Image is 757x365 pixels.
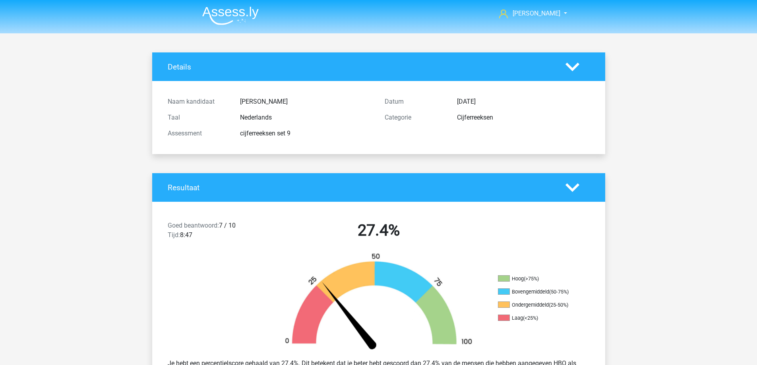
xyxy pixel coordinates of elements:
div: Taal [162,113,234,122]
li: Hoog [498,275,577,282]
li: Ondergemiddeld [498,301,577,309]
h2: 27.4% [276,221,481,240]
span: Tijd: [168,231,180,239]
span: [PERSON_NAME] [513,10,560,17]
span: Goed beantwoord: [168,222,219,229]
div: Datum [379,97,451,106]
div: Assessment [162,129,234,138]
div: (>75%) [524,276,539,282]
div: (50-75%) [549,289,569,295]
div: 7 / 10 8:47 [162,221,270,243]
img: 27.06d89d8064de.png [271,253,486,352]
img: Assessly [202,6,259,25]
div: [DATE] [451,97,596,106]
div: Naam kandidaat [162,97,234,106]
div: Categorie [379,113,451,122]
h4: Resultaat [168,183,554,192]
h4: Details [168,62,554,71]
div: Cijferreeksen [451,113,596,122]
div: cijferreeksen set 9 [234,129,379,138]
li: Laag [498,315,577,322]
div: Nederlands [234,113,379,122]
div: [PERSON_NAME] [234,97,379,106]
div: (<25%) [523,315,538,321]
a: [PERSON_NAME] [496,9,561,18]
li: Bovengemiddeld [498,288,577,295]
div: (25-50%) [549,302,568,308]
